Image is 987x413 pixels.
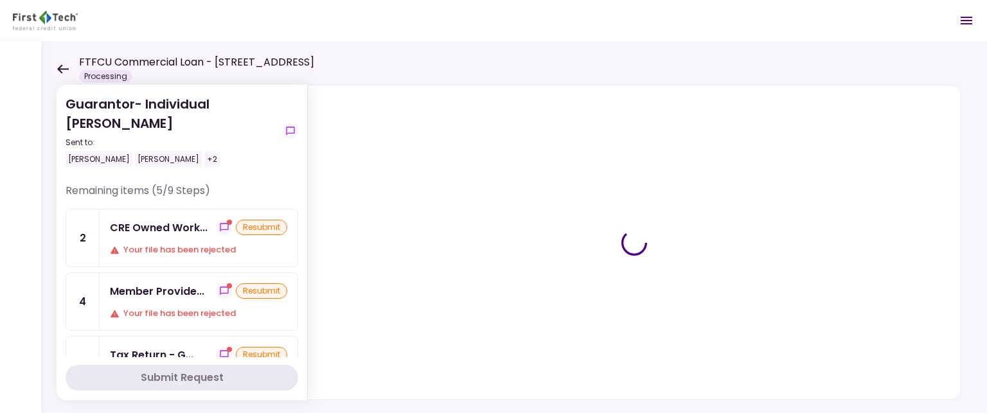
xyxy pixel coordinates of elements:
button: Submit Request [66,365,298,391]
button: show-messages [217,283,232,299]
div: resubmit [236,220,287,235]
div: CRE Owned Worksheet [110,220,208,236]
div: [PERSON_NAME] [66,151,132,168]
a: 5Tax Return - Guarantorshow-messagesresubmitYour file has been rejected [66,336,298,394]
div: Your file has been rejected [110,243,287,256]
div: 2 [66,209,100,267]
div: [PERSON_NAME] [135,151,202,168]
div: 5 [66,337,100,394]
div: 4 [66,273,100,330]
button: show-messages [217,347,232,362]
div: Tax Return - Guarantor [110,347,193,363]
button: show-messages [217,220,232,235]
div: Member Provided PFS [110,283,204,299]
button: show-messages [283,123,298,139]
h1: FTFCU Commercial Loan - [STREET_ADDRESS] [79,55,314,70]
div: Sent to: [66,137,278,148]
a: 2CRE Owned Worksheetshow-messagesresubmitYour file has been rejected [66,209,298,267]
div: Your file has been rejected [110,307,287,320]
div: Remaining items (5/9 Steps) [66,183,298,209]
img: Partner icon [13,11,78,30]
div: Guarantor- Individual [PERSON_NAME] [66,94,278,168]
div: resubmit [236,283,287,299]
div: resubmit [236,347,287,362]
div: +2 [204,151,220,168]
a: 4Member Provided PFSshow-messagesresubmitYour file has been rejected [66,272,298,331]
div: Submit Request [141,370,224,385]
button: Open menu [951,5,982,36]
div: Processing [79,70,132,83]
